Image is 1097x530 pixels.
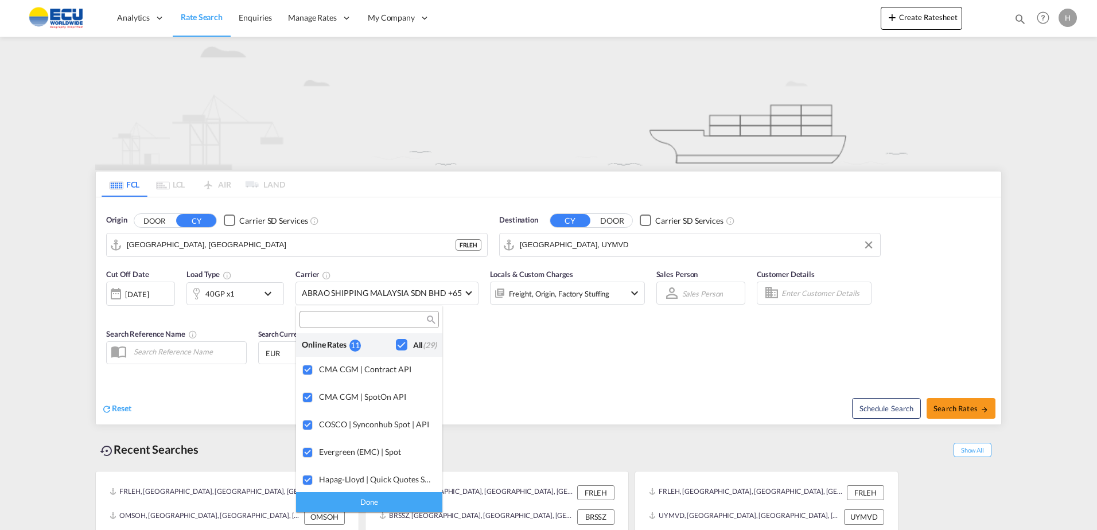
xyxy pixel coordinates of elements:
div: Hapag-Lloyd | Quick Quotes Spot [319,474,433,484]
div: Evergreen (EMC) | Spot [319,447,433,457]
div: 11 [349,340,361,352]
div: All [413,340,437,351]
div: COSCO | Synconhub Spot | API [319,419,433,429]
div: CMA CGM | SpotOn API [319,392,433,402]
div: CMA CGM | Contract API [319,364,433,374]
md-icon: icon-magnify [426,315,434,324]
div: Done [296,492,442,512]
md-checkbox: Checkbox No Ink [396,339,437,351]
span: (29) [423,340,437,350]
div: Online Rates [302,339,349,351]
